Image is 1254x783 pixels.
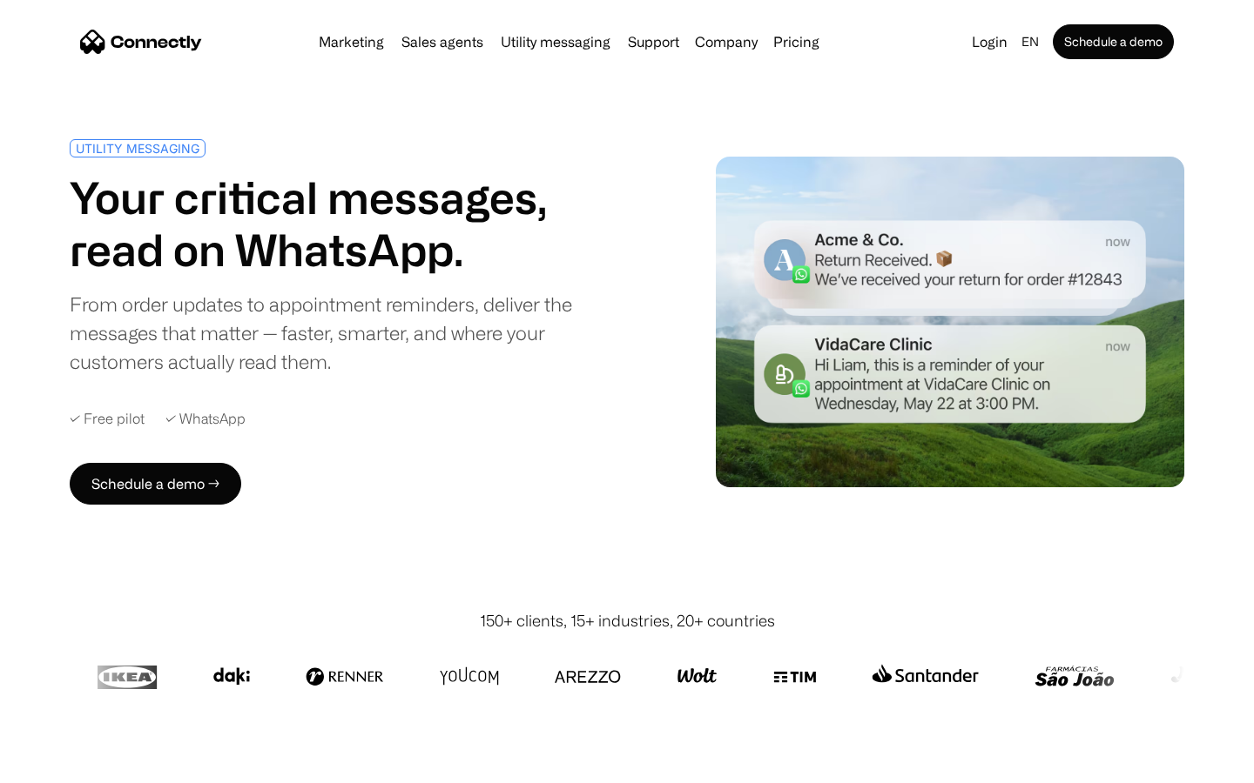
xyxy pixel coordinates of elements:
div: Company [695,30,758,54]
a: Schedule a demo [1053,24,1174,59]
ul: Language list [35,753,104,777]
a: Support [621,35,686,49]
h1: Your critical messages, read on WhatsApp. [70,171,620,276]
a: Marketing [312,35,391,49]
a: Pricing [766,35,826,49]
aside: Language selected: English [17,751,104,777]
div: ✓ WhatsApp [165,411,246,427]
a: Utility messaging [494,35,617,49]
a: Schedule a demo → [70,463,241,505]
div: From order updates to appointment reminders, deliver the messages that matter — faster, smarter, ... [70,290,620,376]
div: ✓ Free pilot [70,411,145,427]
div: 150+ clients, 15+ industries, 20+ countries [480,609,775,632]
div: UTILITY MESSAGING [76,142,199,155]
a: Sales agents [394,35,490,49]
div: en [1021,30,1039,54]
a: Login [965,30,1015,54]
